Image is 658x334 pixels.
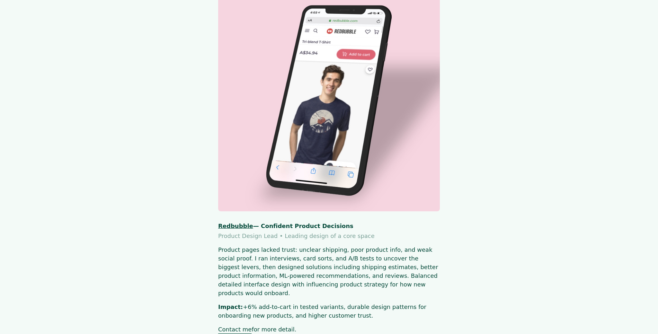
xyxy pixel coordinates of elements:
[218,232,440,240] p: Product Design Lead • Leading design of a core space
[218,326,252,334] a: Contact me
[218,223,253,229] a: Redbubble
[218,325,440,334] p: for more detail.
[218,303,440,320] p: +6% add-to-cart in tested variants, durable design patterns for onboarding new products, and high...
[218,222,440,230] h2: — Confident Product Decisions
[218,245,440,297] p: Product pages lacked trust: unclear shipping, poor product info, and weak social proof. I ran int...
[218,303,243,310] strong: Impact:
